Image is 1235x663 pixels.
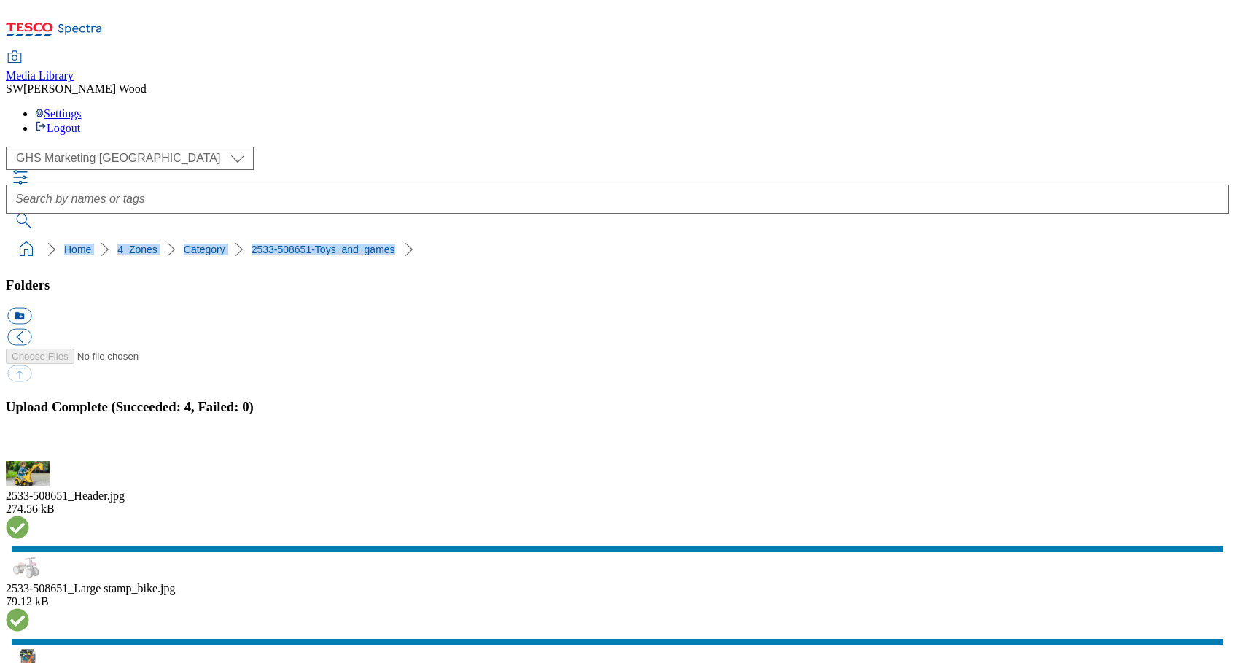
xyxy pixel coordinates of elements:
[6,595,1229,608] div: 79.12 kB
[184,244,225,255] a: Category
[6,236,1229,263] nav: breadcrumb
[252,244,395,255] a: 2533-508651-Toys_and_games
[6,489,1229,503] div: 2533-508651_Header.jpg
[6,461,50,486] img: preview
[15,238,38,261] a: home
[6,503,1229,516] div: 274.56 kB
[6,277,1229,293] h3: Folders
[6,399,1229,415] h3: Upload Complete (Succeeded: 4, Failed: 0)
[6,555,50,580] img: preview
[117,244,157,255] a: 4_Zones
[35,107,82,120] a: Settings
[6,69,74,82] span: Media Library
[6,52,74,82] a: Media Library
[64,244,91,255] a: Home
[6,582,1229,595] div: 2533-508651_Large stamp_bike.jpg
[35,122,80,134] a: Logout
[6,185,1229,214] input: Search by names or tags
[23,82,147,95] span: [PERSON_NAME] Wood
[6,82,23,95] span: SW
